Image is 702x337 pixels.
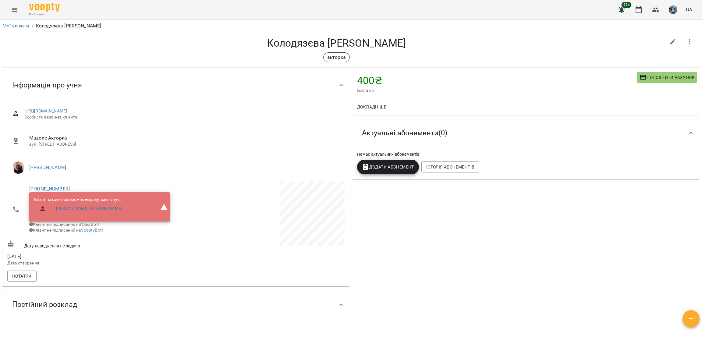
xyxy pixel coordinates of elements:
div: акторка [323,52,350,62]
span: 99+ [622,2,632,8]
a: [PERSON_NAME] [PERSON_NAME] [56,206,122,212]
img: Voopty Logo [29,3,60,12]
span: Додати Абонемент [362,163,414,171]
img: Дінара Алибейлі [12,161,24,174]
button: Menu [7,2,22,17]
span: Баланс [357,87,637,94]
div: Інформація про учня [2,69,350,101]
div: Актуальні абонементи(0) [352,117,700,149]
span: Постійний розклад [12,300,77,309]
div: Немає актуальних абонементів [356,150,696,158]
a: [PHONE_NUMBER] [29,186,70,192]
span: [DATE] [7,253,175,260]
span: Клієнт не підписаний на ! [29,228,103,232]
span: Докладніше [357,103,386,111]
span: For Business [29,12,60,16]
p: Дата створення [7,260,175,266]
button: Нотатки [7,271,37,282]
a: Мої клієнти [2,23,29,29]
ul: Клієнт із цим номером телефону вже існує: [34,197,127,217]
span: Клієнт не підписаний на ViberBot! [29,222,99,227]
button: Історія абонементів [421,161,479,172]
div: Дату народження не задано [6,239,176,250]
span: Актуальні абонементи ( 0 ) [362,128,447,138]
button: UA [683,4,695,15]
button: Докладніше [355,101,389,112]
a: [PERSON_NAME] [29,165,66,170]
h4: Колодязєва [PERSON_NAME] [7,37,666,49]
h4: 400 ₴ [357,74,637,87]
p: акторка [327,54,346,61]
span: Поповнити рахунок [640,74,695,81]
span: Muzone Акторка [29,134,340,142]
nav: breadcrumb [2,22,700,30]
p: вул. [STREET_ADDRESS] [29,141,340,147]
a: VooptyBot [81,228,102,232]
span: UA [686,6,692,13]
span: Особистий кабінет клієнта [24,114,340,120]
a: [URL][DOMAIN_NAME] [24,108,67,113]
span: Інформація про учня [12,80,82,90]
li: / [32,22,34,30]
div: Постійний розклад [2,289,350,320]
button: Поповнити рахунок [637,72,697,83]
span: Нотатки [12,272,32,280]
p: Колодязєва [PERSON_NAME] [36,22,101,30]
span: Історія абонементів [426,163,474,171]
button: Додати Абонемент [357,160,419,174]
img: 0fc4f9d522d3542c56c5d1a1096ba97a.jpg [669,5,677,14]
